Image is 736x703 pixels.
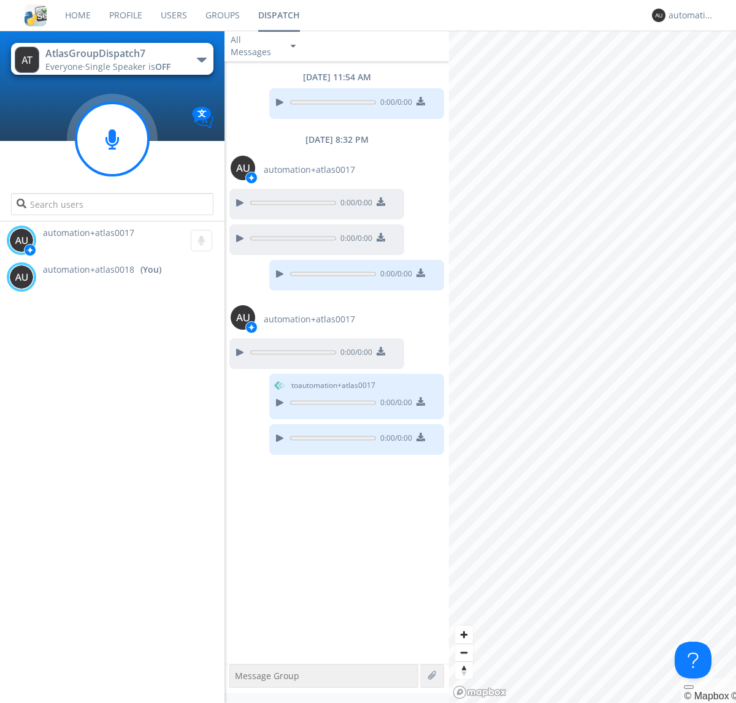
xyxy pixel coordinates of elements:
[9,228,34,253] img: 373638.png
[43,227,134,238] span: automation+atlas0017
[376,268,412,282] span: 0:00 / 0:00
[45,47,183,61] div: AtlasGroupDispatch7
[9,265,34,289] img: 373638.png
[453,685,507,699] a: Mapbox logo
[376,397,412,411] span: 0:00 / 0:00
[376,433,412,446] span: 0:00 / 0:00
[11,43,213,75] button: AtlasGroupDispatch7Everyone·Single Speaker isOFF
[455,661,473,679] button: Reset bearing to north
[15,47,39,73] img: 373638.png
[416,433,425,441] img: download media button
[264,313,355,325] span: automation+atlas0017
[455,662,473,679] span: Reset bearing to north
[652,9,665,22] img: 373638.png
[376,97,412,110] span: 0:00 / 0:00
[291,45,296,48] img: caret-down-sm.svg
[684,685,694,689] button: Toggle attribution
[684,691,729,701] a: Mapbox
[140,264,161,276] div: (You)
[231,156,255,180] img: 373638.png
[336,347,372,360] span: 0:00 / 0:00
[25,4,47,26] img: cddb5a64eb264b2086981ab96f4c1ba7
[155,61,171,72] span: OFF
[224,71,449,83] div: [DATE] 11:54 AM
[231,305,255,330] img: 373638.png
[669,9,715,21] div: automation+atlas0018
[416,268,425,277] img: download media button
[291,380,375,391] span: to automation+atlas0017
[455,626,473,644] button: Zoom in
[11,193,213,215] input: Search users
[377,233,385,241] img: download media button
[377,197,385,206] img: download media button
[224,134,449,146] div: [DATE] 8:32 PM
[336,197,372,211] span: 0:00 / 0:00
[192,107,213,128] img: Translation enabled
[231,34,280,58] div: All Messages
[455,644,473,661] button: Zoom out
[377,347,385,355] img: download media button
[675,642,711,678] iframe: Toggle Customer Support
[416,397,425,406] img: download media button
[416,97,425,105] img: download media button
[336,233,372,246] span: 0:00 / 0:00
[264,164,355,176] span: automation+atlas0017
[85,61,171,72] span: Single Speaker is
[45,61,183,73] div: Everyone ·
[43,264,134,276] span: automation+atlas0018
